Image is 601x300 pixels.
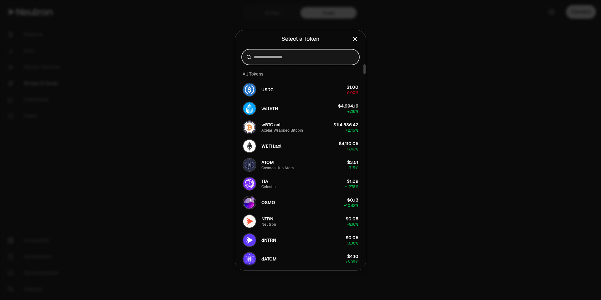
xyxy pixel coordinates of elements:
div: $1.00 [347,84,358,90]
button: NTRN LogoNTRNNeutron$0.05+9.16% [239,212,362,231]
span: + 2.45% [346,128,358,133]
button: dNTRN LogodNTRN$0.05+13.08% [239,231,362,250]
div: $4.10 [347,253,358,260]
div: $4,110.05 [339,140,358,147]
span: -0.00% [346,90,358,95]
span: + 5.95% [345,260,358,265]
div: $0.13 [347,197,358,203]
div: $0.05 [346,216,358,222]
span: + 13.08% [344,241,358,246]
span: ATOM [261,159,274,166]
span: + 7.40% [346,147,358,152]
img: dNTRN Logo [243,234,256,246]
span: + 9.16% [347,222,358,227]
span: USDC [261,87,274,93]
div: $4,994.19 [338,103,358,109]
span: WETH.axl [261,143,281,149]
span: wstETH [261,105,278,112]
span: dNTRN [261,237,276,243]
span: + 7.18% [347,109,358,114]
div: $114,536.42 [333,122,358,128]
button: WETH.axl LogoWETH.axl$4,110.05+7.40% [239,137,362,155]
button: wBTC.axl LogowBTC.axlAxelar Wrapped Bitcoin$114,536.42+2.45% [239,118,362,137]
img: dATOM Logo [243,253,256,265]
img: TIA Logo [243,177,256,190]
img: wstETH Logo [243,102,256,115]
span: NTRN [261,216,273,222]
span: wBTC.axl [261,122,280,128]
span: TIA [261,178,268,184]
img: USDC Logo [243,83,256,96]
div: Cosmos Hub Atom [261,166,294,171]
button: dATOM LogodATOM$4.10+5.95% [239,250,362,268]
div: Axelar Wrapped Bitcoin [261,128,303,133]
span: + 7.15% [347,166,358,171]
img: wBTC.axl Logo [243,121,256,134]
button: OSMO LogoOSMO$0.13+10.42% [239,193,362,212]
div: $0.05 [346,234,358,241]
button: USDC LogoUSDC$1.00-0.00% [239,80,362,99]
div: $3.51 [347,159,358,166]
div: $1.09 [347,178,358,184]
div: Celestia [261,184,276,189]
img: OSMO Logo [243,196,256,209]
button: Close [352,34,358,43]
button: wstETH LogowstETH$4,994.19+7.18% [239,99,362,118]
span: OSMO [261,199,275,206]
img: WETH.axl Logo [243,140,256,152]
div: Neutron [261,222,276,227]
div: All Tokens [239,68,362,80]
img: NTRN Logo [243,215,256,228]
button: ATOM LogoATOMCosmos Hub Atom$3.51+7.15% [239,155,362,174]
span: + 12.78% [345,184,358,189]
div: Select a Token [281,34,320,43]
span: dATOM [261,256,277,262]
button: TIA LogoTIACelestia$1.09+12.78% [239,174,362,193]
img: ATOM Logo [243,159,256,171]
span: + 10.42% [344,203,358,208]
